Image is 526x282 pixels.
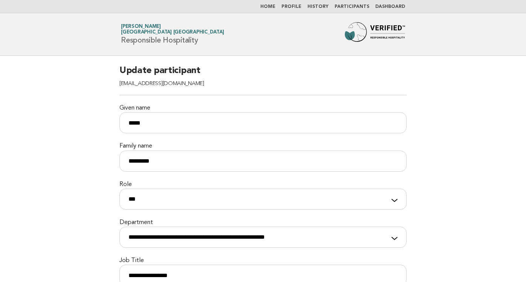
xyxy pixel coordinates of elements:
[281,5,301,9] a: Profile
[119,257,407,265] label: Job Title
[119,181,407,189] label: Role
[121,24,224,35] a: [PERSON_NAME][GEOGRAPHIC_DATA] [GEOGRAPHIC_DATA]
[307,5,329,9] a: History
[119,81,204,87] span: [EMAIL_ADDRESS][DOMAIN_NAME]
[375,5,405,9] a: Dashboard
[260,5,275,9] a: Home
[119,219,407,227] label: Department
[345,22,405,46] img: Forbes Travel Guide
[335,5,369,9] a: Participants
[119,104,407,112] label: Given name
[121,30,224,35] span: [GEOGRAPHIC_DATA] [GEOGRAPHIC_DATA]
[119,65,407,95] h2: Update participant
[121,24,224,44] h1: Responsible Hospitality
[119,142,407,150] label: Family name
